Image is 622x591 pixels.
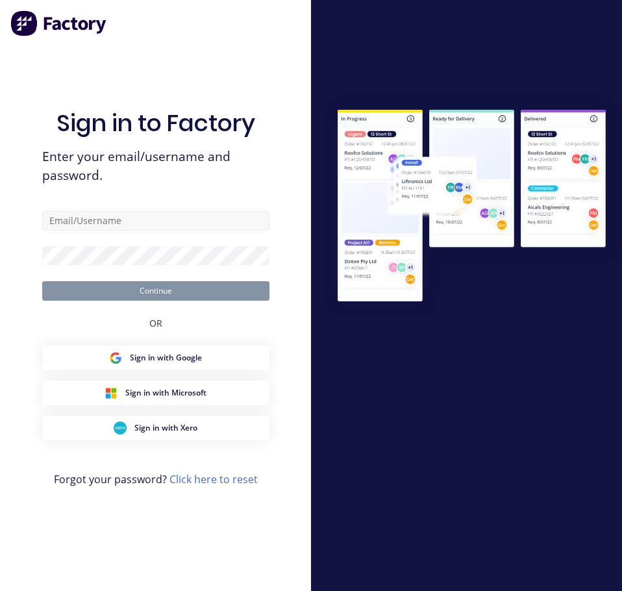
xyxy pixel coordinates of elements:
[105,386,118,399] img: Microsoft Sign in
[42,381,269,405] button: Microsoft Sign inSign in with Microsoft
[149,301,162,346] div: OR
[54,472,258,487] span: Forgot your password?
[42,346,269,370] button: Google Sign inSign in with Google
[10,10,108,36] img: Factory
[42,281,269,301] button: Continue
[130,352,202,364] span: Sign in with Google
[109,351,122,364] img: Google Sign in
[169,472,258,486] a: Click here to reset
[125,387,206,399] span: Sign in with Microsoft
[134,422,197,434] span: Sign in with Xero
[321,95,622,319] img: Sign in
[56,109,255,137] h1: Sign in to Factory
[114,421,127,434] img: Xero Sign in
[42,416,269,440] button: Xero Sign inSign in with Xero
[42,211,269,231] input: Email/Username
[42,147,269,185] span: Enter your email/username and password.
